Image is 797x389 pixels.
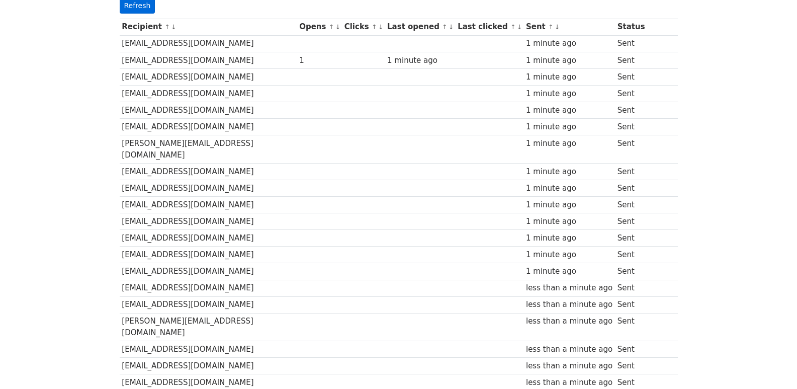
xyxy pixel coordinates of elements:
[120,358,297,374] td: [EMAIL_ADDRESS][DOMAIN_NAME]
[387,55,453,66] div: 1 minute ago
[615,213,647,230] td: Sent
[526,282,612,294] div: less than a minute ago
[297,19,342,35] th: Opens
[526,299,612,310] div: less than a minute ago
[120,52,297,68] td: [EMAIL_ADDRESS][DOMAIN_NAME]
[120,119,297,135] td: [EMAIL_ADDRESS][DOMAIN_NAME]
[120,180,297,196] td: [EMAIL_ADDRESS][DOMAIN_NAME]
[517,23,522,31] a: ↓
[120,213,297,230] td: [EMAIL_ADDRESS][DOMAIN_NAME]
[120,313,297,341] td: [PERSON_NAME][EMAIL_ADDRESS][DOMAIN_NAME]
[120,263,297,280] td: [EMAIL_ADDRESS][DOMAIN_NAME]
[615,163,647,180] td: Sent
[120,19,297,35] th: Recipient
[526,232,612,244] div: 1 minute ago
[615,296,647,313] td: Sent
[378,23,384,31] a: ↓
[329,23,334,31] a: ↑
[455,19,523,35] th: Last clicked
[615,263,647,280] td: Sent
[615,19,647,35] th: Status
[526,88,612,100] div: 1 minute ago
[385,19,455,35] th: Last opened
[523,19,615,35] th: Sent
[120,35,297,52] td: [EMAIL_ADDRESS][DOMAIN_NAME]
[526,55,612,66] div: 1 minute ago
[615,119,647,135] td: Sent
[526,344,612,355] div: less than a minute ago
[526,199,612,211] div: 1 minute ago
[171,23,176,31] a: ↓
[526,249,612,261] div: 1 minute ago
[120,247,297,263] td: [EMAIL_ADDRESS][DOMAIN_NAME]
[510,23,516,31] a: ↑
[615,85,647,102] td: Sent
[615,52,647,68] td: Sent
[526,377,612,388] div: less than a minute ago
[120,85,297,102] td: [EMAIL_ADDRESS][DOMAIN_NAME]
[615,102,647,119] td: Sent
[615,35,647,52] td: Sent
[120,163,297,180] td: [EMAIL_ADDRESS][DOMAIN_NAME]
[526,121,612,133] div: 1 minute ago
[120,230,297,247] td: [EMAIL_ADDRESS][DOMAIN_NAME]
[526,360,612,372] div: less than a minute ago
[526,266,612,277] div: 1 minute ago
[526,105,612,116] div: 1 minute ago
[342,19,385,35] th: Clicks
[747,341,797,389] iframe: Chat Widget
[615,341,647,358] td: Sent
[120,341,297,358] td: [EMAIL_ADDRESS][DOMAIN_NAME]
[615,247,647,263] td: Sent
[526,138,612,149] div: 1 minute ago
[615,230,647,247] td: Sent
[442,23,448,31] a: ↑
[526,316,612,327] div: less than a minute ago
[526,166,612,178] div: 1 minute ago
[526,216,612,227] div: 1 minute ago
[120,102,297,119] td: [EMAIL_ADDRESS][DOMAIN_NAME]
[164,23,170,31] a: ↑
[372,23,377,31] a: ↑
[615,280,647,296] td: Sent
[555,23,560,31] a: ↓
[449,23,454,31] a: ↓
[615,135,647,164] td: Sent
[615,197,647,213] td: Sent
[120,296,297,313] td: [EMAIL_ADDRESS][DOMAIN_NAME]
[615,180,647,196] td: Sent
[526,71,612,83] div: 1 minute ago
[615,313,647,341] td: Sent
[548,23,554,31] a: ↑
[120,280,297,296] td: [EMAIL_ADDRESS][DOMAIN_NAME]
[615,68,647,85] td: Sent
[526,38,612,49] div: 1 minute ago
[299,55,339,66] div: 1
[120,135,297,164] td: [PERSON_NAME][EMAIL_ADDRESS][DOMAIN_NAME]
[526,183,612,194] div: 1 minute ago
[335,23,340,31] a: ↓
[120,197,297,213] td: [EMAIL_ADDRESS][DOMAIN_NAME]
[120,68,297,85] td: [EMAIL_ADDRESS][DOMAIN_NAME]
[615,358,647,374] td: Sent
